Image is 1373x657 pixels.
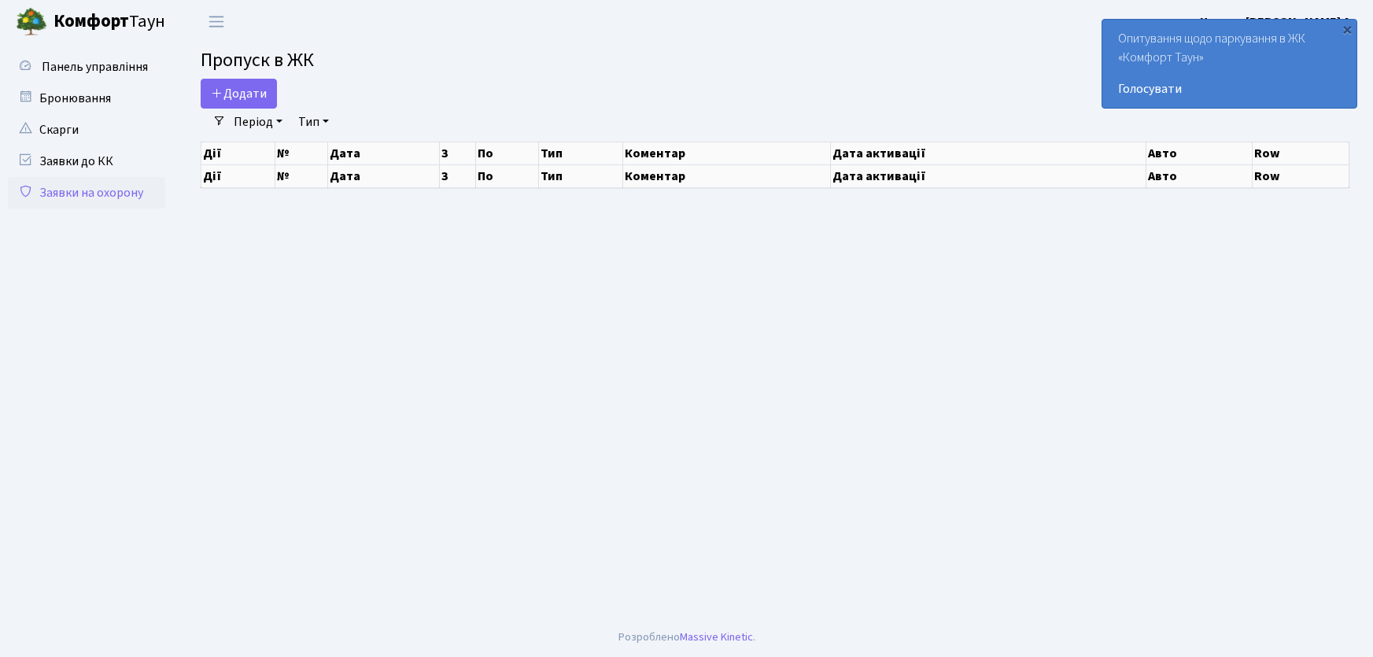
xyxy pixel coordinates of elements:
[201,142,275,164] th: Дії
[201,46,314,74] span: Пропуск в ЖК
[8,146,165,177] a: Заявки до КК
[54,9,129,34] b: Комфорт
[292,109,335,135] a: Тип
[475,142,539,164] th: По
[328,164,440,187] th: Дата
[201,79,277,109] a: Додати
[1253,164,1349,187] th: Row
[622,142,831,164] th: Коментар
[16,6,47,38] img: logo.png
[211,85,267,102] span: Додати
[1102,20,1356,108] div: Опитування щодо паркування в ЖК «Комфорт Таун»
[440,142,475,164] th: З
[680,629,753,645] a: Massive Kinetic
[1253,142,1349,164] th: Row
[539,142,623,164] th: Тип
[328,142,440,164] th: Дата
[831,164,1146,187] th: Дата активації
[1118,79,1341,98] a: Голосувати
[8,177,165,209] a: Заявки на охорону
[539,164,623,187] th: Тип
[197,9,236,35] button: Переключити навігацію
[8,51,165,83] a: Панель управління
[227,109,289,135] a: Період
[54,9,165,35] span: Таун
[475,164,539,187] th: По
[618,629,755,646] div: Розроблено .
[201,164,275,187] th: Дії
[440,164,475,187] th: З
[8,83,165,114] a: Бронювання
[275,164,328,187] th: №
[831,142,1146,164] th: Дата активації
[42,58,148,76] span: Панель управління
[275,142,328,164] th: №
[622,164,831,187] th: Коментар
[1146,164,1253,187] th: Авто
[1200,13,1354,31] a: Цитрус [PERSON_NAME] А.
[1146,142,1253,164] th: Авто
[1339,21,1355,37] div: ×
[8,114,165,146] a: Скарги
